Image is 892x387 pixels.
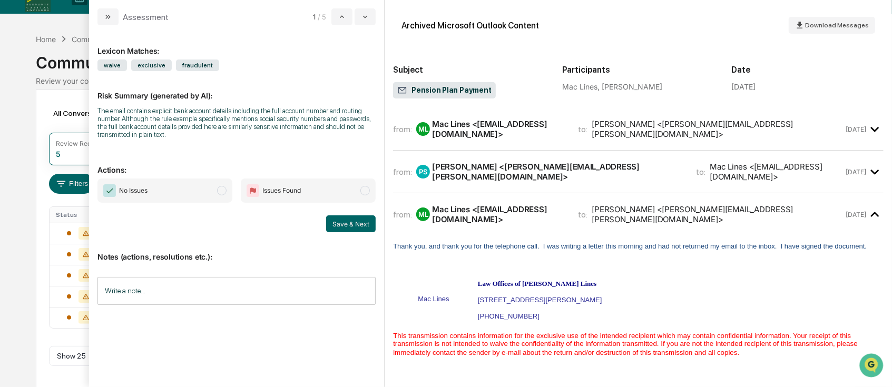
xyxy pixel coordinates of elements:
div: 🔎 [11,236,19,245]
p: Risk Summary (generated by AI): [97,78,376,100]
button: Save & Next [326,215,376,232]
span: fraudulent [176,59,219,71]
div: ML [416,122,430,136]
div: The email contains explicit bank account details including the full account number and routing nu... [97,107,376,138]
span: to: [579,124,588,134]
div: [DATE] [731,82,756,91]
span: waive [97,59,127,71]
a: 🔎Data Lookup [6,231,71,250]
span: from: [393,210,412,220]
div: ML [416,207,430,221]
img: Flag [247,184,259,197]
a: Powered byPylon [74,261,128,269]
p: Actions: [97,153,376,174]
span: This transmission contains information for the exclusive use of the intended recipient which may ... [393,332,858,356]
time: Thursday, September 4, 2025 at 12:36:16 PM [846,168,866,176]
div: All Conversations [49,105,129,122]
span: Issues Found [262,185,301,196]
span: [PHONE_NUMBER] [478,312,540,320]
div: 🖐️ [11,216,19,225]
iframe: Open customer support [858,352,887,381]
div: Past conversations [11,117,71,125]
span: No Issues [119,185,148,196]
div: Mac Lines <[EMAIL_ADDRESS][DOMAIN_NAME]> [432,204,565,224]
span: Pylon [105,261,128,269]
h2: Subject [393,65,545,75]
img: 1746055101610-c473b297-6a78-478c-a979-82029cc54cd1 [11,81,30,100]
a: 🖐️Preclearance [6,211,72,230]
div: [PERSON_NAME] <[PERSON_NAME][EMAIL_ADDRESS][PERSON_NAME][DOMAIN_NAME]> [592,119,844,139]
h2: Participants [562,65,714,75]
span: Mac Lines [418,295,449,303]
span: [PERSON_NAME] [33,172,85,180]
div: Assessment [123,12,169,22]
span: • [87,143,91,152]
span: Download Messages [805,22,869,29]
span: Attestations [87,215,131,226]
span: from: [393,167,412,177]
span: [STREET_ADDRESS][PERSON_NAME] [478,296,602,304]
button: Download Messages [789,17,875,34]
button: See all [163,115,192,127]
span: Thank you, and thank you for the telephone call. I was writing a letter this morning and had not ... [393,242,867,250]
span: / 5 [318,13,329,21]
h2: Date [731,65,884,75]
div: Mac Lines <[EMAIL_ADDRESS][DOMAIN_NAME]> [710,162,844,182]
div: Home [36,35,56,44]
span: [DATE] [93,143,115,152]
span: Law Offices of [PERSON_NAME] Lines [478,280,596,287]
img: Rachel Stanley [11,133,27,150]
p: Notes (actions, resolutions etc.): [97,240,376,261]
span: [DATE] [93,172,115,180]
span: Preclearance [21,215,68,226]
div: Lexicon Matches: [97,34,376,55]
span: 1 [313,13,316,21]
div: Mac Lines, [PERSON_NAME] [562,82,714,91]
span: [PERSON_NAME] [33,143,85,152]
span: to: [697,167,706,177]
time: Thursday, September 4, 2025 at 12:31:14 PM [846,125,866,133]
span: Pension Plan Payment [397,85,491,96]
img: 8933085812038_c878075ebb4cc5468115_72.jpg [22,81,41,100]
div: We're available if you need us! [47,91,145,100]
span: to: [579,210,588,220]
div: [PERSON_NAME] <[PERSON_NAME][EMAIL_ADDRESS][PERSON_NAME][DOMAIN_NAME]> [592,204,844,224]
div: Communications Archive [72,35,157,44]
img: Rachel Stanley [11,162,27,178]
a: 🗄️Attestations [72,211,135,230]
span: . [738,349,740,356]
div: 5 [56,150,61,158]
span: • [87,172,91,180]
div: Start new chat [47,81,173,91]
div: Archived Microsoft Outlook Content [401,21,539,31]
div: Communications Archive [36,45,857,72]
span: from: [393,124,412,134]
div: Mac Lines <[EMAIL_ADDRESS][DOMAIN_NAME]> [432,119,565,139]
th: Status [50,207,111,223]
img: Checkmark [103,184,116,197]
div: 🗄️ [76,216,85,225]
button: Start new chat [179,84,192,96]
div: Review Required [56,140,106,147]
span: Data Lookup [21,235,66,246]
button: Filters [49,174,95,194]
div: PS [416,165,430,178]
div: [PERSON_NAME] <[PERSON_NAME][EMAIL_ADDRESS][PERSON_NAME][DOMAIN_NAME]> [432,162,683,182]
span: exclusive [131,59,172,71]
time: Thursday, September 4, 2025 at 2:33:27 PM [846,211,866,219]
div: Review your communication records across channels [36,76,857,85]
p: How can we help? [11,22,192,39]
